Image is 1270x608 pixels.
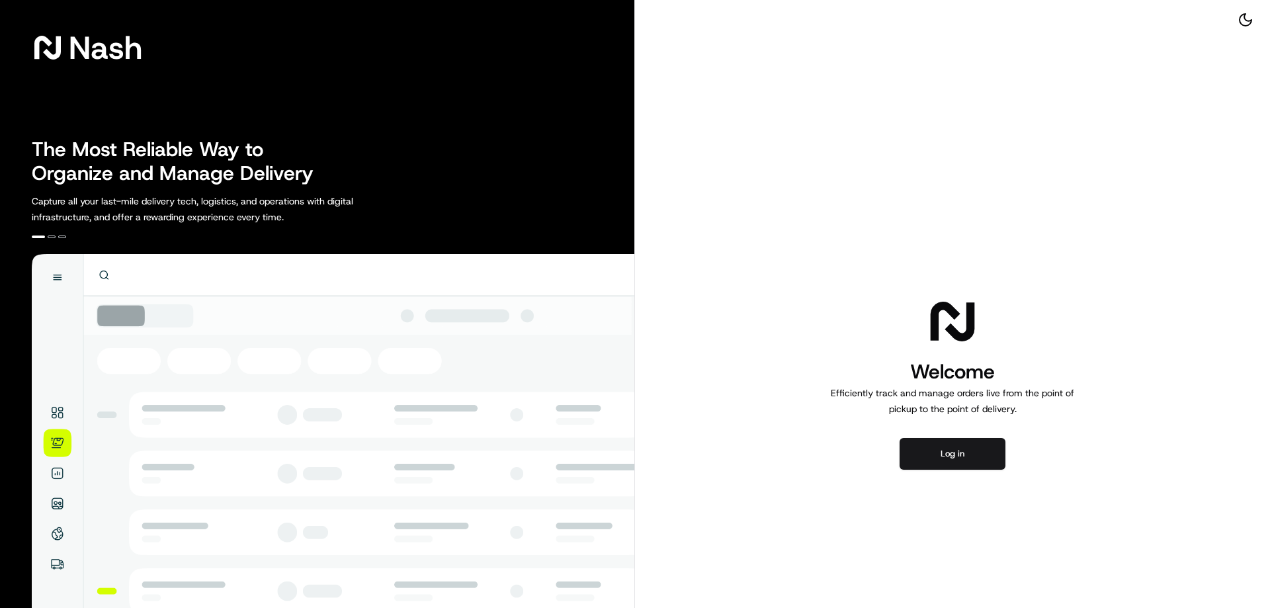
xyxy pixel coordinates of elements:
h2: The Most Reliable Way to Organize and Manage Delivery [32,138,328,185]
p: Efficiently track and manage orders live from the point of pickup to the point of delivery. [825,385,1079,417]
p: Capture all your last-mile delivery tech, logistics, and operations with digital infrastructure, ... [32,193,413,225]
span: Nash [69,34,142,61]
button: Log in [900,438,1005,470]
h1: Welcome [825,359,1079,385]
